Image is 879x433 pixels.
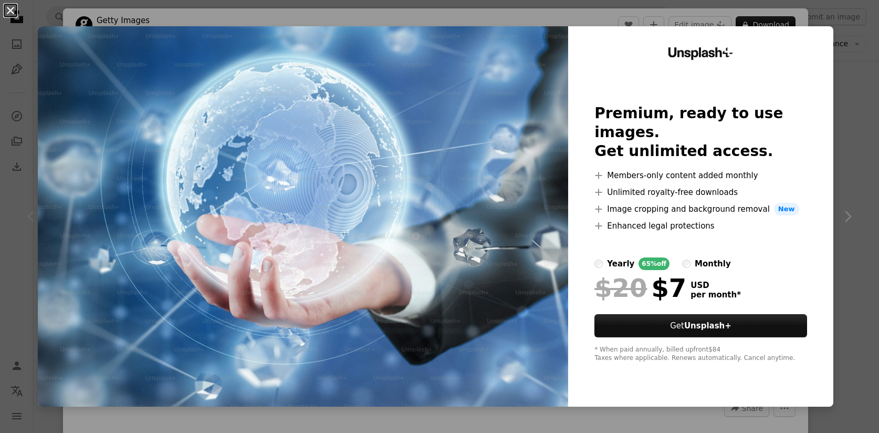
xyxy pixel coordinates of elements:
div: monthly [695,257,731,270]
div: yearly [607,257,634,270]
button: GetUnsplash+ [594,314,807,337]
input: monthly [682,260,690,268]
li: Image cropping and background removal [594,203,807,215]
span: USD [690,281,741,290]
li: Unlimited royalty-free downloads [594,186,807,199]
span: per month * [690,290,741,300]
input: yearly65%off [594,260,603,268]
strong: Unsplash+ [684,321,731,331]
h2: Premium, ready to use images. Get unlimited access. [594,104,807,161]
div: 65% off [639,257,669,270]
div: * When paid annually, billed upfront $84 Taxes where applicable. Renews automatically. Cancel any... [594,346,807,363]
span: $20 [594,274,647,302]
li: Members-only content added monthly [594,169,807,182]
li: Enhanced legal protections [594,220,807,232]
span: New [774,203,799,215]
div: $7 [594,274,686,302]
